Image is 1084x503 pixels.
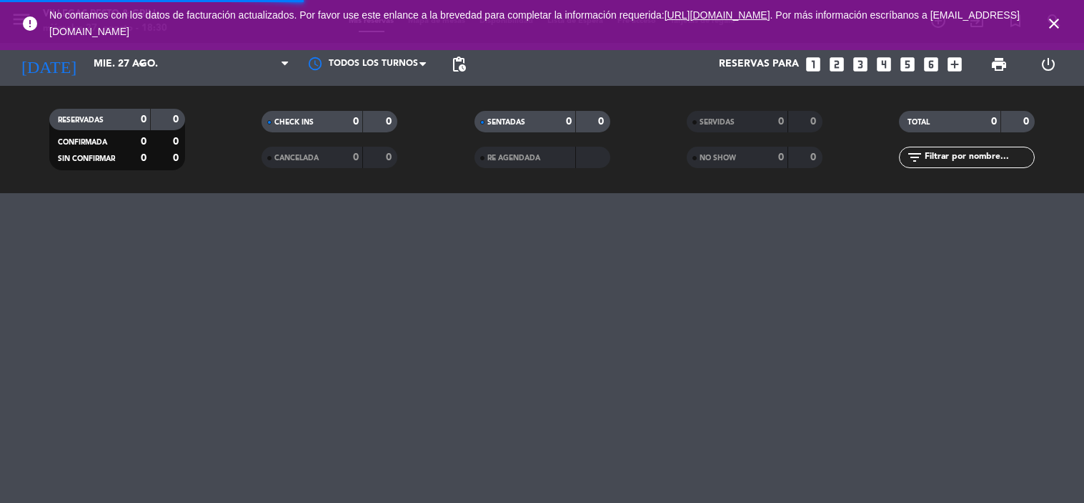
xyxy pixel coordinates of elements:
[719,59,799,70] span: Reservas para
[487,155,540,162] span: RE AGENDADA
[58,117,104,124] span: RESERVADAS
[665,9,770,21] a: [URL][DOMAIN_NAME]
[778,117,784,127] strong: 0
[58,155,115,162] span: SIN CONFIRMAR
[49,9,1020,37] span: No contamos con los datos de facturación actualizados. Por favor use este enlance a la brevedad p...
[173,114,182,124] strong: 0
[898,55,917,74] i: looks_5
[1024,43,1073,86] div: LOG OUT
[598,117,607,127] strong: 0
[922,55,940,74] i: looks_6
[923,150,1034,165] input: Filtrar por nombre...
[133,56,150,73] i: arrow_drop_down
[386,117,394,127] strong: 0
[566,117,572,127] strong: 0
[274,119,314,126] span: CHECK INS
[1040,56,1057,73] i: power_settings_new
[141,153,146,163] strong: 0
[450,56,467,73] span: pending_actions
[945,55,964,74] i: add_box
[700,119,735,126] span: SERVIDAS
[386,152,394,162] strong: 0
[875,55,893,74] i: looks_4
[908,119,930,126] span: TOTAL
[1023,117,1032,127] strong: 0
[778,152,784,162] strong: 0
[49,9,1020,37] a: . Por más información escríbanos a [EMAIL_ADDRESS][DOMAIN_NAME]
[353,117,359,127] strong: 0
[11,49,86,80] i: [DATE]
[173,153,182,163] strong: 0
[906,149,923,166] i: filter_list
[58,139,107,146] span: CONFIRMADA
[810,152,819,162] strong: 0
[173,137,182,147] strong: 0
[21,15,39,32] i: error
[141,114,146,124] strong: 0
[990,56,1008,73] span: print
[991,117,997,127] strong: 0
[274,155,319,162] span: CANCELADA
[141,137,146,147] strong: 0
[827,55,846,74] i: looks_two
[804,55,822,74] i: looks_one
[851,55,870,74] i: looks_3
[353,152,359,162] strong: 0
[487,119,525,126] span: SENTADAS
[700,155,736,162] span: NO SHOW
[1045,15,1063,32] i: close
[810,117,819,127] strong: 0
